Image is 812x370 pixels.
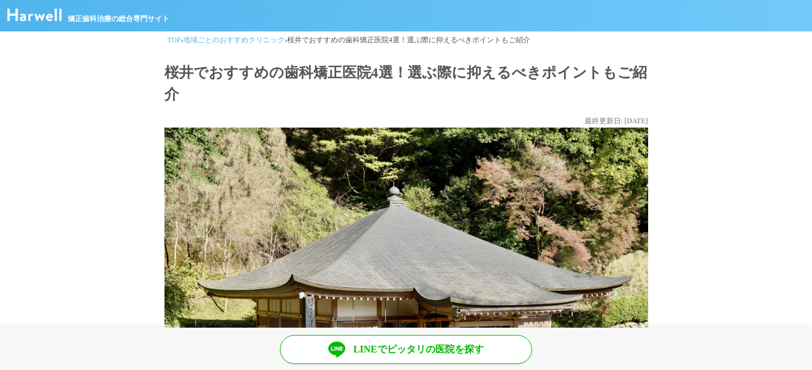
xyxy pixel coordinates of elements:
[164,62,648,105] h1: 桜井でおすすめの歯科矯正医院4選！選ぶ際に抑えるべきポイントもご紹介
[183,36,285,44] a: 地域ごとのおすすめクリニック
[167,36,181,44] a: TOP
[7,8,62,21] img: ハーウェル
[164,115,648,128] p: 最終更新日: [DATE]
[7,13,62,23] a: ハーウェル
[68,13,169,24] span: 矯正歯科治療の総合専門サイト
[164,31,648,48] div: › ›
[280,335,532,364] a: LINEでピッタリの医院を探す
[287,36,530,44] span: 桜井でおすすめの歯科矯正医院4選！選ぶ際に抑えるべきポイントもご紹介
